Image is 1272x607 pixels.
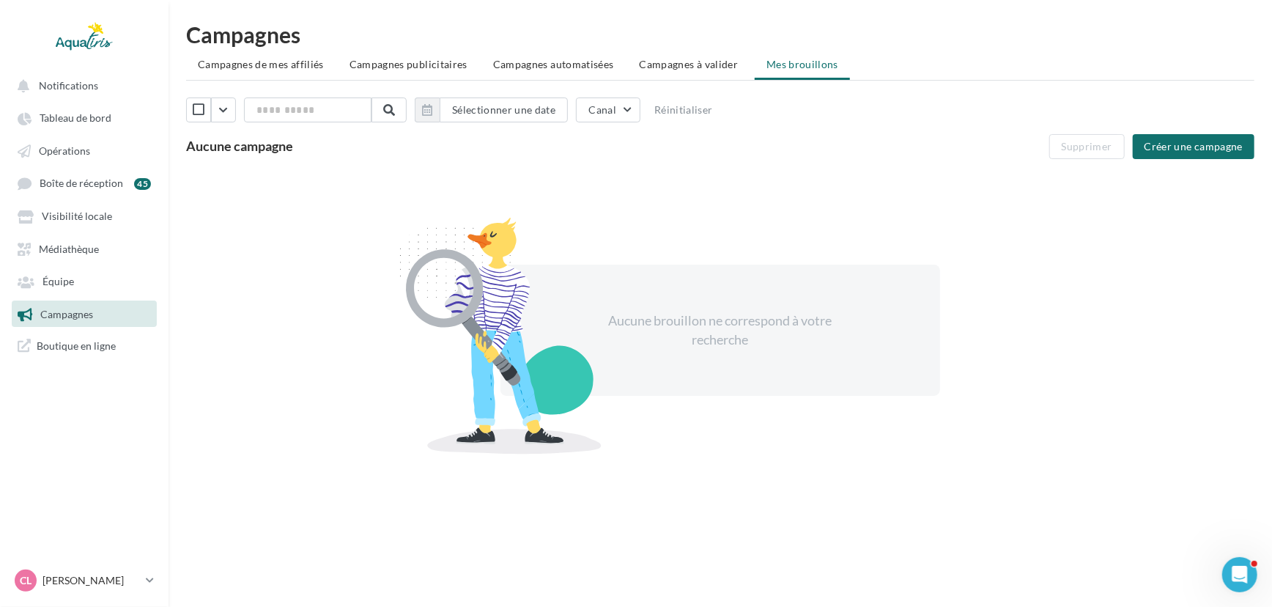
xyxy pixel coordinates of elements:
span: Campagnes publicitaires [350,58,467,70]
span: Campagnes automatisées [493,58,614,70]
a: Boîte de réception 45 [9,169,160,196]
a: Médiathèque [9,235,160,262]
span: Médiathèque [39,243,99,255]
a: Campagnes [9,301,160,327]
span: Aucune campagne [186,138,293,154]
a: CL [PERSON_NAME] [12,567,157,595]
button: Canal [576,98,640,122]
div: 45 [134,178,151,190]
span: Boutique en ligne [37,339,116,353]
button: Supprimer [1049,134,1125,159]
h1: Campagnes [186,23,1254,45]
span: Opérations [39,144,90,157]
span: Campagnes à valider [640,57,739,72]
a: Visibilité locale [9,202,160,229]
span: Boîte de réception [40,177,123,190]
span: CL [20,573,32,588]
a: Tableau de bord [9,104,160,130]
a: Équipe [9,268,160,294]
span: Campagnes [40,308,93,320]
span: Notifications [39,79,98,92]
p: [PERSON_NAME] [42,573,140,588]
button: Sélectionner une date [440,98,568,122]
button: Sélectionner une date [415,98,568,122]
iframe: Intercom live chat [1222,557,1257,592]
a: Opérations [9,137,160,163]
button: Notifications [9,72,154,98]
span: Tableau de bord [40,112,111,125]
button: Créer une campagne [1133,134,1254,159]
span: Campagnes de mes affiliés [198,58,324,70]
button: Réinitialiser [648,101,719,119]
span: Équipe [42,276,74,288]
a: Boutique en ligne [9,333,160,358]
div: Aucune brouillon ne correspond à votre recherche [594,312,846,349]
span: Visibilité locale [42,210,112,223]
